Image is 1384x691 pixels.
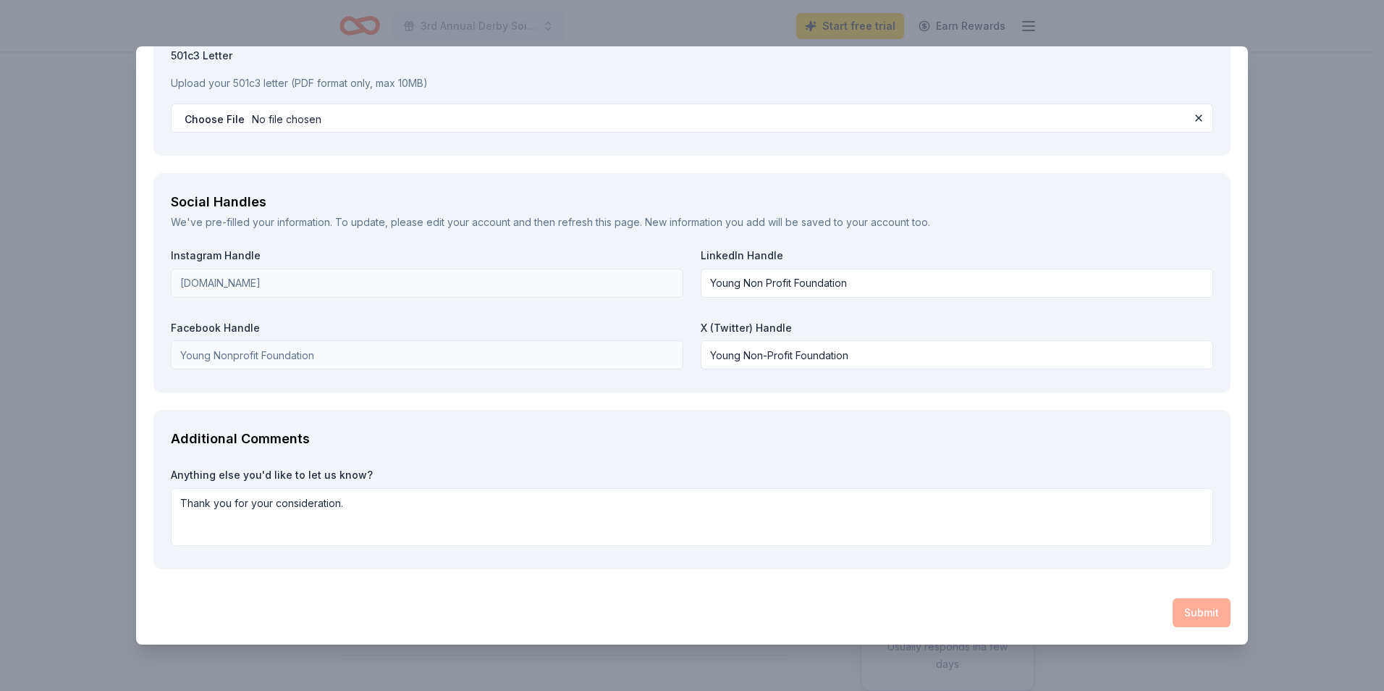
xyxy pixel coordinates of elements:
label: Facebook Handle [171,321,683,335]
label: Instagram Handle [171,248,683,263]
a: edit your account [426,216,510,228]
p: Upload your 501c3 letter (PDF format only, max 10MB) [171,75,1213,92]
div: Additional Comments [171,427,1213,451]
label: X (Twitter) Handle [701,321,1213,335]
label: LinkedIn Handle [701,248,1213,263]
label: Anything else you'd like to let us know? [171,468,1213,482]
textarea: Thank you for your consideration. [171,488,1213,546]
label: 501c3 Letter [171,49,1213,63]
div: Social Handles [171,190,1213,214]
div: We've pre-filled your information. To update, please and then refresh this page. New information ... [171,214,1213,231]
